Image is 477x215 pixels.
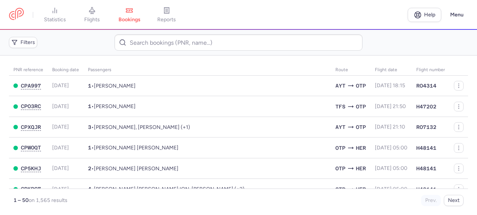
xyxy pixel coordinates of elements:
[21,186,41,192] button: CPKPG7
[52,165,69,171] span: [DATE]
[416,82,436,89] span: RO4314
[412,64,449,76] th: Flight number
[9,64,48,76] th: PNR reference
[36,7,73,23] a: statistics
[335,82,345,90] span: AYT
[335,144,345,152] span: OTP
[375,82,405,89] span: [DATE] 18:15
[416,165,436,172] span: H48141
[94,145,179,151] span: Alexis George BUJOREANU
[52,124,69,130] span: [DATE]
[21,103,41,110] button: CPO3RC
[421,195,441,206] button: Prev.
[157,16,176,23] span: reports
[94,124,190,130] span: Valentyna HRYBOVA, Vladyslav DEREVIANKO, Anastasiia DEREVIANKO
[375,103,406,110] span: [DATE] 21:50
[356,164,366,173] span: HER
[88,103,136,110] span: •
[331,64,370,76] th: Route
[375,145,407,151] span: [DATE] 05:00
[21,145,41,151] button: CPWOQT
[88,145,179,151] span: •
[83,64,331,76] th: Passengers
[21,124,41,130] button: CPXQJR
[21,165,41,171] span: CP5KHJ
[21,83,41,89] button: CPA997
[29,197,67,203] span: on 1,565 results
[446,8,468,22] button: Menu
[416,123,436,131] span: RO7132
[88,165,179,172] span: •
[73,7,111,23] a: flights
[21,103,41,109] span: CPO3RC
[88,83,136,89] span: •
[335,164,345,173] span: OTP
[424,12,435,18] span: Help
[335,123,345,131] span: AYT
[356,185,366,193] span: HER
[335,185,345,193] span: OTP
[88,186,91,192] span: 4
[13,197,29,203] strong: 1 – 50
[356,144,366,152] span: HER
[408,8,441,22] a: Help
[94,186,244,192] span: Alexandra Elena ION, Dragos Stefan ION, Petru Alexandru ION, Tudor Gabriel ION
[44,16,66,23] span: statistics
[9,37,37,48] button: Filters
[119,16,140,23] span: bookings
[88,103,91,109] span: 1
[444,195,464,206] button: Next
[148,7,185,23] a: reports
[52,186,69,192] span: [DATE]
[114,34,363,51] input: Search bookings (PNR, name...)
[416,144,436,152] span: H48141
[94,165,179,172] span: Nelu Ionut MIHAITA, Andreia Daniela MIHAITA
[88,124,190,130] span: •
[20,39,35,45] span: Filters
[52,103,69,110] span: [DATE]
[356,82,366,90] span: OTP
[52,82,69,89] span: [DATE]
[375,165,407,171] span: [DATE] 05:00
[84,16,100,23] span: flights
[88,83,91,89] span: 1
[52,145,69,151] span: [DATE]
[94,83,136,89] span: Mihai PRUNARU
[375,186,407,192] span: [DATE] 05:00
[88,145,91,151] span: 1
[370,64,412,76] th: flight date
[94,103,136,110] span: Snezhana Vladimirova MLADENOVA
[416,103,436,110] span: H47202
[88,165,91,171] span: 2
[375,124,405,130] span: [DATE] 21:10
[356,102,366,111] span: OTP
[335,102,345,111] span: TFS
[356,123,366,131] span: OTP
[111,7,148,23] a: bookings
[48,64,83,76] th: Booking date
[21,165,41,172] button: CP5KHJ
[88,186,244,192] span: •
[9,8,24,22] a: CitizenPlane red outlined logo
[88,124,91,130] span: 3
[416,186,436,193] span: H48141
